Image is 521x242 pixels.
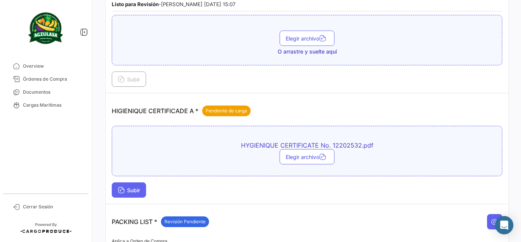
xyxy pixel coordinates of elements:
span: O arrastre y suelte aquí [278,48,337,55]
button: Elegir archivo [280,31,334,46]
span: Órdenes de Compra [23,76,82,83]
a: Cargas Marítimas [6,99,85,112]
span: Elegir archivo [286,35,328,42]
img: agzulasa-logo.png [27,9,65,47]
button: Subir [112,182,146,198]
span: Cerrar Sesión [23,203,82,210]
span: Cargas Marítimas [23,102,82,109]
a: Documentos [6,86,85,99]
b: Listo para Revisión [112,1,159,7]
span: Subir [118,76,140,83]
span: HYGIENIQUE CERTIFICATE No. 12202532.pdf [174,141,441,149]
span: Revisión Pendiente [164,218,206,225]
p: PACKING LIST * [112,216,209,227]
p: HIGIENIQUE CERTIFICADE A * [112,106,251,116]
a: Órdenes de Compra [6,73,85,86]
div: Abrir Intercom Messenger [495,216,513,234]
span: Subir [118,187,140,193]
small: - [PERSON_NAME] [DATE] 15:07 [112,1,236,7]
a: Overview [6,60,85,73]
span: Elegir archivo [286,154,328,160]
span: Documentos [23,89,82,96]
span: Overview [23,63,82,70]
button: Elegir archivo [280,149,334,164]
span: Pendiente de carga [206,107,247,114]
button: Subir [112,71,146,87]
